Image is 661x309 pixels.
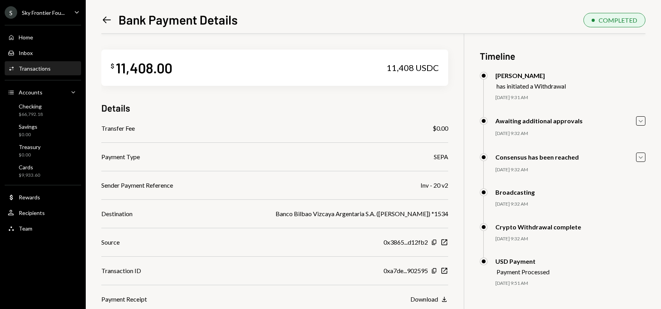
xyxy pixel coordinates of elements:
div: Payment Type [101,152,140,162]
div: 0xa7de...902595 [384,266,428,275]
div: Checking [19,103,43,110]
div: Inbox [19,50,33,56]
div: $0.00 [433,124,448,133]
div: Broadcasting [495,188,535,196]
div: Sky Frontier Fou... [22,9,65,16]
div: [DATE] 9:32 AM [495,130,645,137]
div: Consensus has been reached [495,153,579,161]
div: [PERSON_NAME] [495,72,566,79]
div: Payment Processed [497,268,550,275]
div: SEPA [434,152,448,162]
div: Rewards [19,194,40,201]
a: Treasury$0.00 [5,141,81,160]
div: USD Payment [495,257,550,265]
a: Transactions [5,61,81,75]
div: Sender Payment Reference [101,181,173,190]
div: [DATE] 9:32 AM [495,167,645,173]
div: 11,408 USDC [387,62,439,73]
div: COMPLETED [599,16,637,24]
div: $9,933.60 [19,172,40,179]
a: Savings$0.00 [5,121,81,140]
div: Transactions [19,65,51,72]
div: Transfer Fee [101,124,135,133]
button: Download [410,295,448,304]
a: Accounts [5,85,81,99]
a: Cards$9,933.60 [5,162,81,180]
a: Inbox [5,46,81,60]
a: Rewards [5,190,81,204]
div: Inv - 20 v2 [421,181,448,190]
div: Banco Bilbao Vizcaya Argentaria S.A. ([PERSON_NAME]) *1534 [276,209,448,218]
div: Savings [19,123,37,130]
div: $ [111,62,114,70]
div: Crypto Withdrawal complete [495,223,581,231]
div: [DATE] 9:31 AM [495,94,645,101]
div: [DATE] 9:51 AM [495,280,645,287]
div: $66,792.18 [19,111,43,118]
h3: Details [101,101,130,114]
a: Recipients [5,206,81,220]
div: 0x3865...d12fb2 [384,238,428,247]
div: has initiated a Withdrawal [497,82,566,90]
div: [DATE] 9:32 AM [495,201,645,208]
div: S [5,6,17,19]
div: Treasury [19,144,41,150]
div: [DATE] 9:32 AM [495,236,645,242]
h3: Timeline [480,50,645,62]
div: Destination [101,209,133,218]
h1: Bank Payment Details [118,12,238,27]
div: Transaction ID [101,266,141,275]
a: Home [5,30,81,44]
div: $0.00 [19,152,41,158]
div: Team [19,225,32,232]
div: Home [19,34,33,41]
div: Download [410,295,438,303]
a: Team [5,221,81,235]
div: Recipients [19,210,45,216]
a: Checking$66,792.18 [5,101,81,119]
div: 11,408.00 [116,59,172,76]
div: $0.00 [19,131,37,138]
div: Awaiting additional approvals [495,117,583,124]
div: Accounts [19,89,42,96]
div: Cards [19,164,40,170]
div: Payment Receipt [101,295,147,304]
div: Source [101,238,120,247]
